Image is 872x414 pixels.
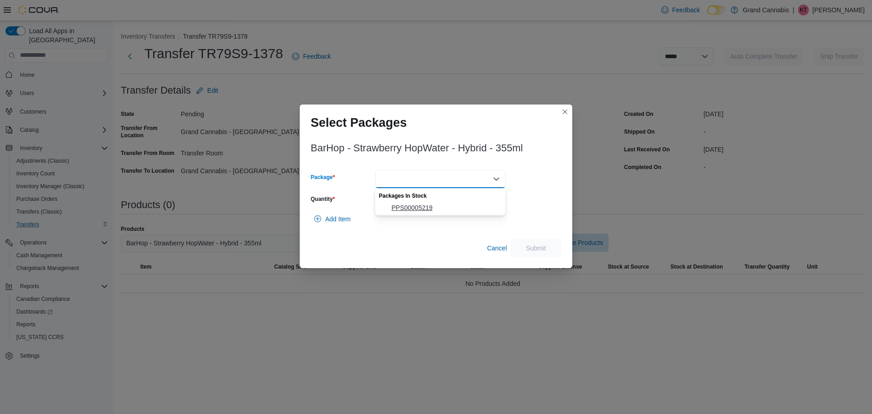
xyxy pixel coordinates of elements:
div: Packages In Stock [375,188,505,201]
label: Quantity [311,195,335,203]
span: Submit [526,244,546,253]
button: Cancel [483,239,510,257]
h3: BarHop - Strawberry HopWater - Hybrid - 355ml [311,143,523,154]
button: Submit [510,239,561,257]
div: Choose from the following options [375,188,505,214]
button: Close list of options [493,175,500,183]
button: PPS00005219 [375,201,505,214]
span: Cancel [487,244,507,253]
button: Add Item [311,210,354,228]
span: Add Item [325,214,351,224]
label: Package [311,174,335,181]
h1: Select Packages [311,115,407,130]
button: Closes this modal window [560,106,570,117]
span: PPS00005219 [391,203,500,212]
